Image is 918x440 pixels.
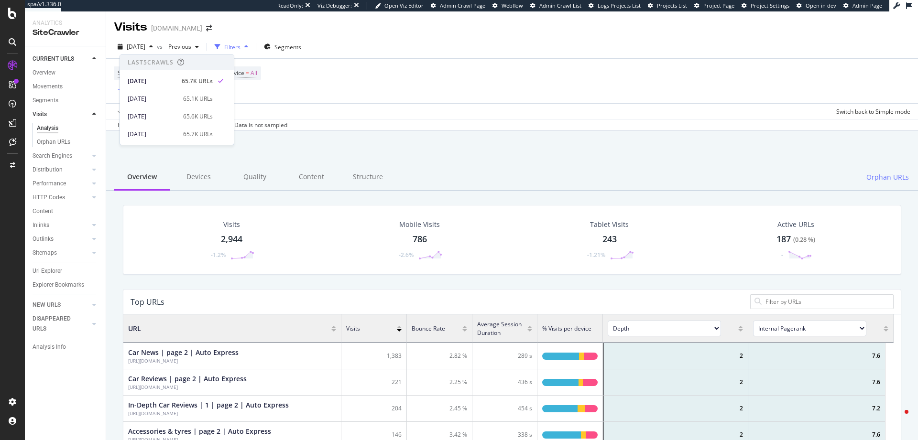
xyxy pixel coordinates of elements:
div: Visits [223,220,240,229]
div: [DATE] [128,130,177,139]
span: Admin Crawl List [539,2,581,9]
div: Switch back to Simple mode [836,107,910,116]
div: ReadOnly: [277,2,303,10]
div: 2.25 % [407,369,472,396]
div: 65.6K URLs [183,112,213,121]
a: Admin Crawl Page [431,2,485,10]
button: Add Filter [114,84,152,96]
div: 243 [602,233,617,246]
a: Analysis Info [33,342,99,352]
span: [object Object] [608,321,733,336]
a: Search Engines [33,151,89,161]
a: Open in dev [797,2,836,10]
div: 7.6 [748,343,885,369]
div: Search Engines [33,151,72,161]
div: 187 [776,233,815,246]
a: Visits [33,109,89,119]
span: Admin Crawl Page [440,2,485,9]
span: Open Viz Editor [384,2,424,9]
div: Quality [227,164,283,191]
span: Search Engine [118,69,156,77]
span: URL [128,324,141,333]
button: Filters [211,39,252,54]
a: Projects List [648,2,687,10]
div: Performance [33,179,66,189]
div: Car Reviews | page 2 | Auto Express [128,384,247,390]
span: Bounce Rate [412,324,445,333]
div: HTTP Codes [33,193,65,203]
div: [DOMAIN_NAME] [151,23,202,33]
div: 221 [341,369,407,396]
div: [DATE] [128,112,177,121]
span: Open in dev [806,2,836,9]
button: Apply [114,104,142,119]
div: ( 0.28 % ) [793,236,815,244]
span: Previous [164,43,191,51]
a: Admin Page [843,2,882,10]
input: Filter by URLs [765,297,889,306]
div: Url Explorer [33,266,62,276]
div: Segments [33,96,58,106]
div: 65.7K URLs [182,77,213,86]
div: DISAPPEARED URLS [33,314,81,334]
div: 204 [341,396,407,422]
div: Overview [33,68,55,78]
div: -1.21% [587,251,605,259]
div: Last 5 Crawls [128,58,174,66]
div: 7.6 [748,369,885,396]
div: 2.82 % [407,343,472,369]
div: 436 s [472,369,538,396]
a: CURRENT URLS [33,54,89,64]
a: Analysis [37,123,99,133]
div: In-Depth Car Reviews | 1 | page 2 | Auto Express [128,400,289,410]
div: 289 s [472,343,538,369]
div: 65.7K URLs [183,130,213,139]
div: Movements [33,82,63,92]
span: Average Session Duration [477,320,523,336]
div: Visits [114,19,147,35]
span: Device [226,69,244,77]
div: 786 [413,233,427,246]
div: From Google Analytics 4 - to Data is not sampled [118,121,287,129]
span: Webflow [502,2,523,9]
span: Project Page [703,2,734,9]
a: Overview [33,68,99,78]
div: Visits [33,109,47,119]
span: vs [157,43,164,51]
div: 7.2 [748,396,885,422]
span: Orphan URLs [866,172,909,182]
div: Car Reviews | page 2 | Auto Express [128,374,247,384]
span: Admin Page [852,2,882,9]
a: Inlinks [33,220,89,230]
span: 2025 Aug. 14th [127,43,145,51]
div: Mobile Visits [399,220,440,229]
span: Active URLs [777,220,814,229]
div: Analysis [37,123,58,133]
div: Overview [114,164,170,191]
a: Segments [33,96,99,106]
div: Structure [339,164,396,191]
a: Url Explorer [33,266,99,276]
span: All [251,66,257,80]
a: Webflow [492,2,523,10]
span: = [246,69,249,77]
div: Devices [170,164,227,191]
a: Movements [33,82,99,92]
div: Tablet Visits [590,220,629,229]
button: Segments [260,39,305,54]
button: [DATE] [114,39,157,54]
div: NEW URLS [33,300,61,310]
div: 2,944 [221,233,242,246]
span: % Visits per device [542,324,591,333]
span: Visits [346,324,360,333]
div: Car News | page 2 | Auto Express [128,348,239,357]
div: Outlinks [33,234,54,244]
div: Accessories & tyres | page 2 | Auto Express [128,427,271,436]
div: Top URLs [131,297,164,307]
div: Orphan URLs [37,137,70,147]
div: Sitemaps [33,248,57,258]
div: CURRENT URLS [33,54,74,64]
div: -2.6% [399,251,414,259]
button: Previous [164,39,203,54]
div: Viz Debugger: [317,2,352,10]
